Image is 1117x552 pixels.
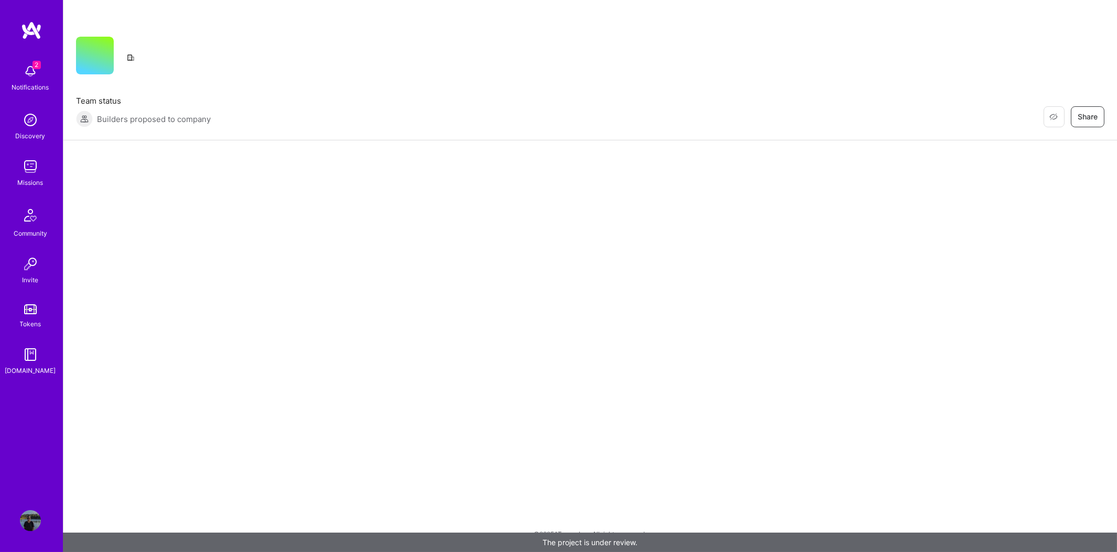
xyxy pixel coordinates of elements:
[32,61,41,69] span: 2
[1078,112,1098,122] span: Share
[20,61,41,82] img: bell
[5,365,56,376] div: [DOMAIN_NAME]
[12,82,49,93] div: Notifications
[20,510,41,531] img: User Avatar
[76,111,93,127] img: Builders proposed to company
[20,344,41,365] img: guide book
[97,114,211,125] span: Builders proposed to company
[20,318,41,329] div: Tokens
[24,304,37,314] img: tokens
[63,533,1117,552] div: The project is under review.
[18,203,43,228] img: Community
[76,95,211,106] span: Team status
[14,228,47,239] div: Community
[1071,106,1104,127] button: Share
[21,21,42,40] img: logo
[20,109,41,130] img: discovery
[16,130,46,141] div: Discovery
[126,53,135,62] i: icon CompanyGray
[20,156,41,177] img: teamwork
[20,253,41,274] img: Invite
[17,510,44,531] a: User Avatar
[1049,113,1058,121] i: icon EyeClosed
[23,274,39,285] div: Invite
[18,177,44,188] div: Missions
